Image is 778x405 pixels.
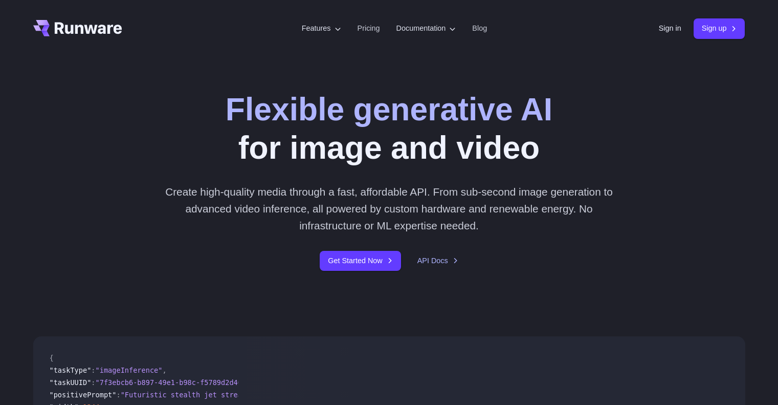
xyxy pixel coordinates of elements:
[162,366,166,374] span: ,
[694,18,745,38] a: Sign up
[50,378,92,387] span: "taskUUID"
[472,23,487,34] a: Blog
[50,366,92,374] span: "taskType"
[121,391,502,399] span: "Futuristic stealth jet streaking through a neon-lit cityscape with glowing purple exhaust"
[96,378,255,387] span: "7f3ebcb6-b897-49e1-b98c-f5789d2d40d7"
[417,255,458,267] a: API Docs
[161,183,617,235] p: Create high-quality media through a fast, affordable API. From sub-second image generation to adv...
[396,23,456,34] label: Documentation
[302,23,341,34] label: Features
[91,378,95,387] span: :
[358,23,380,34] a: Pricing
[659,23,681,34] a: Sign in
[320,251,401,271] a: Get Started Now
[91,366,95,374] span: :
[96,366,163,374] span: "imageInference"
[226,91,552,127] strong: Flexible generative AI
[50,391,117,399] span: "positivePrompt"
[116,391,120,399] span: :
[50,354,54,362] span: {
[33,20,122,36] a: Go to /
[226,90,552,167] h1: for image and video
